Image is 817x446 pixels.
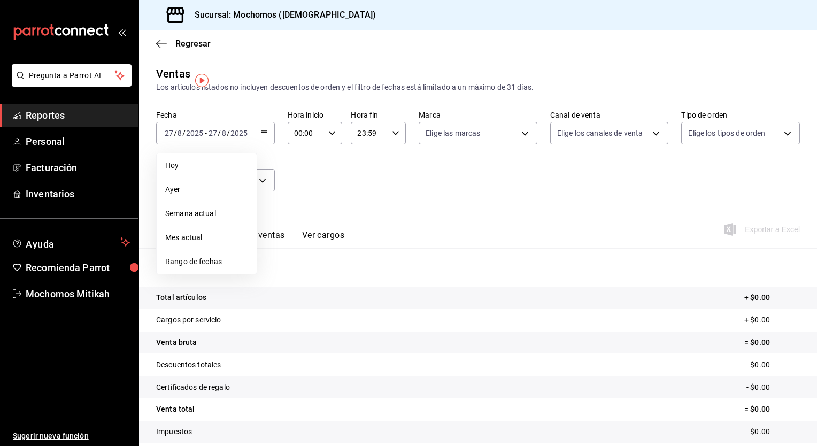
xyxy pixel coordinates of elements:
span: Elige los tipos de orden [688,128,765,139]
label: Fecha [156,111,275,119]
span: Mes actual [165,232,248,243]
input: ---- [230,129,248,137]
span: Rango de fechas [165,256,248,267]
label: Canal de venta [550,111,669,119]
div: Los artículos listados no incluyen descuentos de orden y el filtro de fechas está limitado a un m... [156,82,800,93]
label: Hora inicio [288,111,343,119]
label: Marca [419,111,537,119]
p: - $0.00 [746,426,800,437]
input: -- [177,129,182,137]
p: + $0.00 [744,314,800,326]
span: Elige las marcas [426,128,480,139]
p: = $0.00 [744,404,800,415]
input: -- [164,129,174,137]
p: Resumen [156,261,800,274]
span: / [174,129,177,137]
font: Personal [26,136,65,147]
span: Semana actual [165,208,248,219]
span: - [205,129,207,137]
span: Elige los canales de venta [557,128,643,139]
font: Facturación [26,162,77,173]
a: Pregunta a Parrot AI [7,78,132,89]
p: Certificados de regalo [156,382,230,393]
span: / [182,129,186,137]
p: Descuentos totales [156,359,221,371]
input: -- [208,129,218,137]
font: Inventarios [26,188,74,199]
span: Ayer [165,184,248,195]
span: Pregunta a Parrot AI [29,70,115,81]
span: Hoy [165,160,248,171]
p: Venta total [156,404,195,415]
p: Impuestos [156,426,192,437]
div: Ventas [156,66,190,82]
button: Pregunta a Parrot AI [12,64,132,87]
span: Regresar [175,39,211,49]
input: ---- [186,129,204,137]
p: + $0.00 [744,292,800,303]
p: - $0.00 [746,382,800,393]
button: Ver cargos [302,230,345,248]
p: Venta bruta [156,337,197,348]
p: = $0.00 [744,337,800,348]
p: Cargos por servicio [156,314,221,326]
p: Total artículos [156,292,206,303]
button: Regresar [156,39,211,49]
span: / [218,129,221,137]
button: Ver ventas [243,230,285,248]
font: Reportes [26,110,65,121]
span: Ayuda [26,236,116,249]
input: -- [221,129,227,137]
p: - $0.00 [746,359,800,371]
font: Recomienda Parrot [26,262,110,273]
button: open_drawer_menu [118,28,126,36]
img: Tooltip marker [195,74,209,87]
label: Tipo de orden [681,111,800,119]
h3: Sucursal: Mochomos ([DEMOGRAPHIC_DATA]) [186,9,376,21]
font: Mochomos Mitikah [26,288,110,299]
span: / [227,129,230,137]
font: Sugerir nueva función [13,432,89,440]
label: Hora fin [351,111,406,119]
div: Pestañas de navegación [173,230,344,248]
